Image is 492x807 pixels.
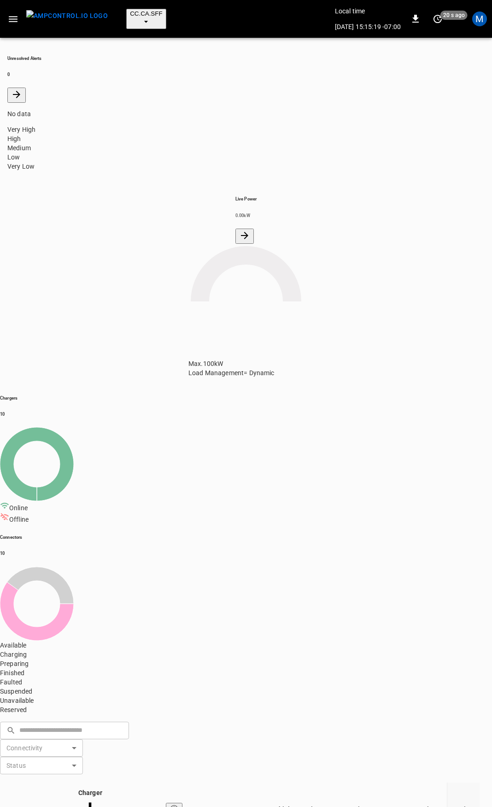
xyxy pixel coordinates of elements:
[335,22,401,31] p: [DATE] 15:15:19 -07:00
[440,11,468,20] span: 20 s ago
[7,126,35,133] span: Very High
[23,7,111,30] button: menu
[7,71,485,77] h6: 0
[7,109,485,118] p: No data
[335,6,401,16] p: Local time
[9,504,28,512] span: Online
[472,12,487,26] div: profile-icon
[9,516,29,523] span: Offline
[7,135,21,142] span: High
[188,360,223,367] span: Max. 100 kW
[7,144,31,152] span: Medium
[130,10,162,17] span: CC.CA.SFF
[235,212,257,218] h6: 0.00 kW
[126,9,166,29] button: CC.CA.SFF
[7,55,485,61] h6: Unresolved Alerts
[235,229,254,244] button: Energy Overview
[235,196,257,202] h6: Live Power
[188,369,275,377] span: Load Management = Dynamic
[7,88,26,103] button: All Alerts
[26,10,108,22] img: ampcontrol.io logo
[7,163,35,170] span: Very Low
[430,12,445,26] button: set refresh interval
[7,153,20,161] span: Low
